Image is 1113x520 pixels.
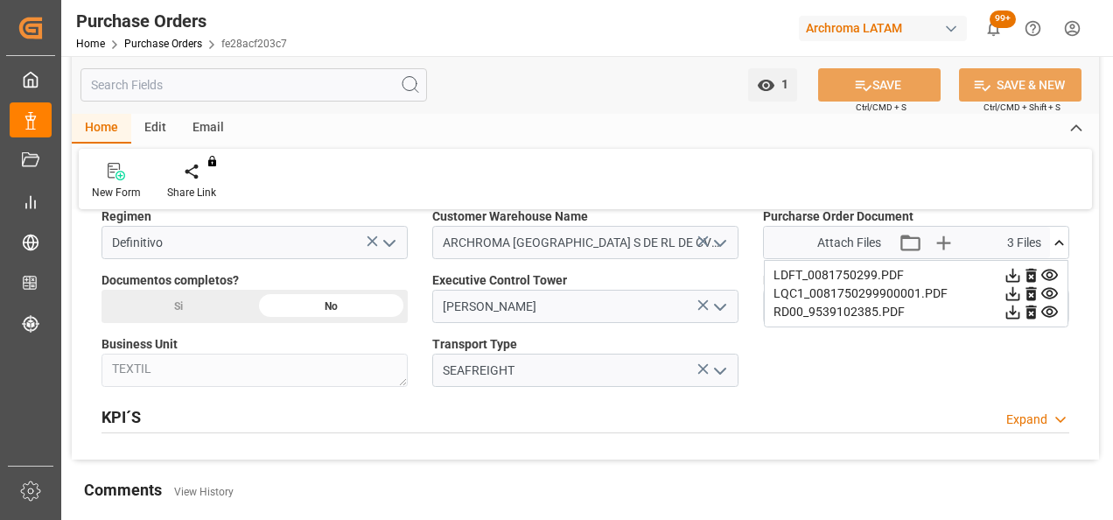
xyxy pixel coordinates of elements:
[101,405,141,429] h2: KPI´S
[706,357,732,384] button: open menu
[763,271,802,290] span: Region
[375,229,402,256] button: open menu
[748,68,797,102] button: open menu
[775,77,788,91] span: 1
[76,38,105,50] a: Home
[856,101,906,114] span: Ctrl/CMD + S
[174,486,234,498] a: View History
[1013,9,1053,48] button: Help Center
[818,68,941,102] button: SAVE
[799,11,974,45] button: Archroma LATAM
[76,8,287,34] div: Purchase Orders
[1007,234,1041,252] span: 3 Files
[101,207,151,226] span: Regimen
[124,38,202,50] a: Purchase Orders
[773,303,1059,321] div: RD00_9539102385.PDF
[101,290,255,323] div: Si
[80,68,427,102] input: Search Fields
[773,285,1059,303] div: LQC1_0081750299900001.PDF
[974,9,1013,48] button: show 100 new notifications
[706,229,732,256] button: open menu
[179,114,237,144] div: Email
[773,266,1059,285] div: LDFT_0081750299.PDF
[432,271,567,290] span: Executive Control Tower
[763,207,913,226] span: Purcharse Order Document
[959,68,1081,102] button: SAVE & NEW
[101,271,239,290] span: Documentos completos?
[255,290,408,323] div: No
[101,354,408,387] textarea: TEXTIL
[817,234,881,252] span: Attach Files
[131,114,179,144] div: Edit
[432,335,517,354] span: Transport Type
[1006,411,1047,429] div: Expand
[432,226,738,259] input: enter warehouse
[84,478,162,502] h2: Comments
[92,185,141,200] div: New Form
[432,207,588,226] span: Customer Warehouse Name
[799,16,967,41] div: Archroma LATAM
[101,335,178,354] span: Business Unit
[990,11,1016,28] span: 99+
[72,114,131,144] div: Home
[706,293,732,320] button: open menu
[983,101,1060,114] span: Ctrl/CMD + Shift + S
